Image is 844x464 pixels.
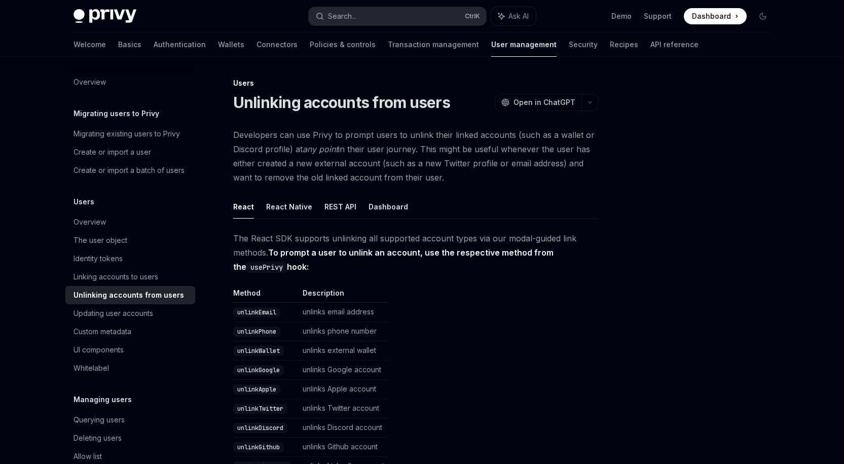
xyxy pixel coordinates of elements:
code: unlinkTwitter [233,404,287,414]
td: unlinks Apple account [299,380,388,399]
a: Support [644,11,672,21]
span: Dashboard [692,11,731,21]
div: Create or import a batch of users [74,164,185,176]
th: Method [233,288,299,303]
button: Dashboard [369,195,408,219]
a: The user object [65,231,195,249]
div: Unlinking accounts from users [74,289,184,301]
td: unlinks email address [299,303,388,322]
a: Linking accounts to users [65,268,195,286]
strong: To prompt a user to unlink an account, use the respective method from the hook: [233,247,554,272]
div: Allow list [74,450,102,462]
a: Transaction management [388,32,479,57]
a: Querying users [65,411,195,429]
code: unlinkGithub [233,442,284,452]
code: usePrivy [246,262,287,273]
a: Recipes [610,32,638,57]
div: Querying users [74,414,125,426]
div: Overview [74,216,106,228]
h5: Users [74,196,94,208]
div: The user object [74,234,127,246]
div: Deleting users [74,432,122,444]
a: Welcome [74,32,106,57]
h1: Unlinking accounts from users [233,93,450,112]
a: Overview [65,213,195,231]
a: Security [569,32,598,57]
div: Create or import a user [74,146,151,158]
a: Connectors [256,32,298,57]
div: Migrating existing users to Privy [74,128,180,140]
a: Unlinking accounts from users [65,286,195,304]
h5: Migrating users to Privy [74,108,159,120]
code: unlinkEmail [233,307,280,317]
a: User management [491,32,557,57]
div: UI components [74,344,124,356]
div: Overview [74,76,106,88]
code: unlinkPhone [233,327,280,337]
div: Users [233,78,599,88]
code: unlinkApple [233,384,280,395]
a: Create or import a user [65,143,195,161]
button: Open in ChatGPT [495,94,581,111]
a: Authentication [154,32,206,57]
h5: Managing users [74,394,132,406]
div: Search... [328,10,356,22]
button: Search...CtrlK [309,7,486,25]
code: unlinkDiscord [233,423,287,433]
code: unlinkGoogle [233,365,284,375]
td: unlinks phone number [299,322,388,341]
a: Migrating existing users to Privy [65,125,195,143]
span: Ask AI [508,11,529,21]
a: Policies & controls [310,32,376,57]
a: Create or import a batch of users [65,161,195,180]
td: unlinks Google account [299,361,388,380]
code: unlinkWallet [233,346,284,356]
div: Linking accounts to users [74,271,158,283]
div: Updating user accounts [74,307,153,319]
button: Toggle dark mode [755,8,771,24]
span: Ctrl K [465,12,480,20]
span: Open in ChatGPT [513,97,575,108]
img: dark logo [74,9,136,23]
a: API reference [650,32,699,57]
a: Custom metadata [65,323,195,341]
button: React Native [266,195,312,219]
button: REST API [324,195,356,219]
div: Custom metadata [74,326,131,338]
td: unlinks external wallet [299,341,388,361]
div: Identity tokens [74,253,123,265]
button: Ask AI [491,7,536,25]
td: unlinks Discord account [299,418,388,438]
td: unlinks Twitter account [299,399,388,418]
span: Developers can use Privy to prompt users to unlink their linked accounts (such as a wallet or Dis... [233,128,599,185]
span: The React SDK supports unlinking all supported account types via our modal-guided link methods. [233,231,599,274]
td: unlinks Github account [299,438,388,457]
div: Whitelabel [74,362,109,374]
a: UI components [65,341,195,359]
a: Basics [118,32,141,57]
a: Deleting users [65,429,195,447]
a: Identity tokens [65,249,195,268]
a: Demo [611,11,632,21]
a: Updating user accounts [65,304,195,323]
a: Whitelabel [65,359,195,377]
button: React [233,195,254,219]
a: Dashboard [684,8,747,24]
a: Overview [65,73,195,91]
a: Wallets [218,32,244,57]
em: any point [303,144,338,154]
th: Description [299,288,388,303]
